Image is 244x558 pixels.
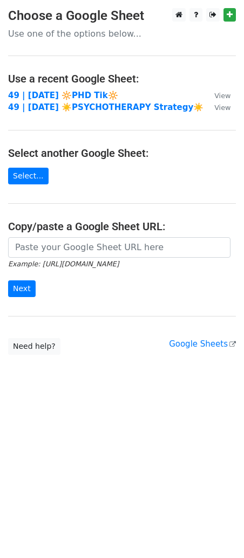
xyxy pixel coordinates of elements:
[204,102,231,112] a: View
[8,237,231,258] input: Paste your Google Sheet URL here
[8,220,236,233] h4: Copy/paste a Google Sheet URL:
[204,91,231,100] a: View
[8,168,49,184] a: Select...
[8,260,119,268] small: Example: [URL][DOMAIN_NAME]
[8,72,236,85] h4: Use a recent Google Sheet:
[8,280,36,297] input: Next
[8,147,236,160] h4: Select another Google Sheet:
[8,8,236,24] h3: Choose a Google Sheet
[169,339,236,349] a: Google Sheets
[8,338,60,355] a: Need help?
[8,28,236,39] p: Use one of the options below...
[8,91,118,100] a: 49 | [DATE] 🔆PHD Tik🔆
[8,102,204,112] a: 49 | [DATE] ☀️PSYCHOTHERAPY Strategy☀️
[214,92,231,100] small: View
[214,104,231,112] small: View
